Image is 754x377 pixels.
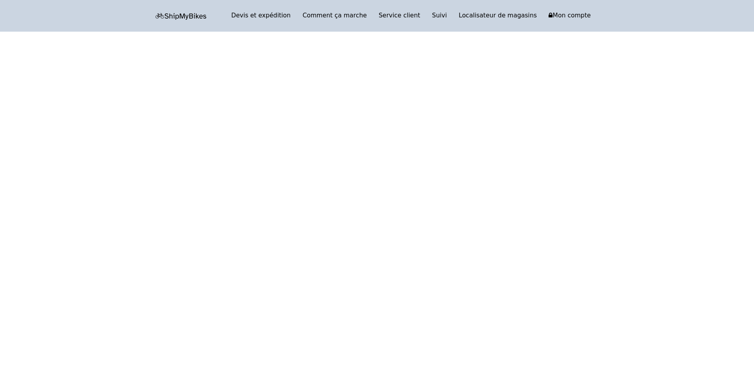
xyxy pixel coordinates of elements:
[225,10,296,21] a: Devis et expédition
[432,12,447,19] font: Suivi
[543,10,596,21] a: Mon compte
[156,13,207,20] img: Let's Box
[426,10,453,21] a: Suivi
[459,12,537,19] font: Localisateur de magasins
[302,12,367,19] font: Comment ça marche
[231,12,291,19] font: Devis et expédition
[296,10,372,21] a: Comment ça marche
[553,12,591,19] font: Mon compte
[379,12,420,19] font: Service client
[453,10,543,21] a: Localisateur de magasins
